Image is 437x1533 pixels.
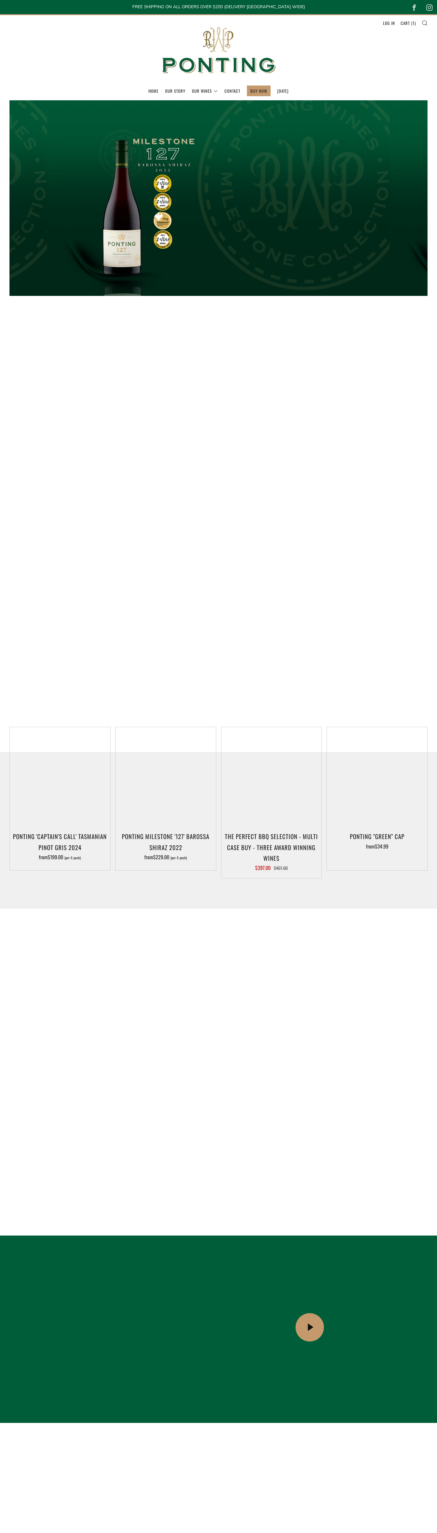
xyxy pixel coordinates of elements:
[255,864,271,872] span: $397.00
[119,831,213,852] h3: Ponting Milestone '127' Barossa Shiraz 2022
[39,853,81,861] span: from
[224,831,319,863] h3: The perfect BBQ selection - MULTI CASE BUY - Three award winning wines
[250,86,267,96] a: BUY NOW
[221,831,322,870] a: The perfect BBQ selection - MULTI CASE BUY - Three award winning wines $397.00 $467.00
[366,843,388,850] span: from
[383,18,395,28] a: Log in
[413,20,415,26] span: 1
[171,856,187,860] span: (per 6 pack)
[153,853,169,861] span: $229.00
[224,86,240,96] a: Contact
[327,831,427,862] a: Ponting "Green" Cap from$34.99
[165,86,185,96] a: Our Story
[13,831,107,852] h3: Ponting 'Captain's Call' Tasmanian Pinot Gris 2024
[401,18,416,28] a: Cart (1)
[144,853,187,861] span: from
[48,853,63,861] span: $199.00
[10,831,110,862] a: Ponting 'Captain's Call' Tasmanian Pinot Gris 2024 from$199.00 (per 6 pack)
[192,86,218,96] a: Our Wines
[375,843,388,850] span: $34.99
[64,856,81,860] span: (per 6 pack)
[155,15,282,85] img: Ponting Wines
[330,831,424,842] h3: Ponting "Green" Cap
[277,86,289,96] a: [DATE]
[116,831,216,862] a: Ponting Milestone '127' Barossa Shiraz 2022 from$229.00 (per 6 pack)
[148,86,159,96] a: Home
[274,865,288,871] span: $467.00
